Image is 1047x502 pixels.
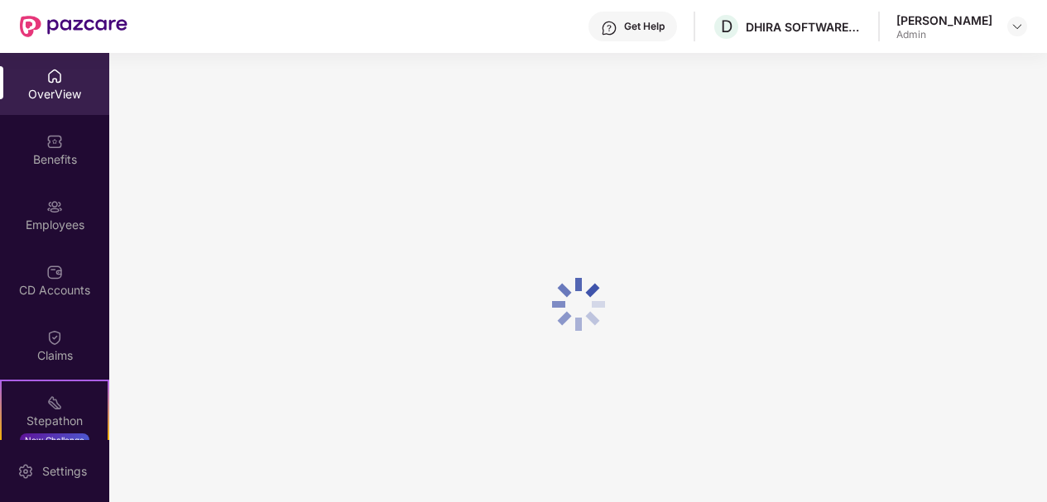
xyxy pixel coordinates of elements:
[46,264,63,280] img: svg+xml;base64,PHN2ZyBpZD0iQ0RfQWNjb3VudHMiIGRhdGEtbmFtZT0iQ0QgQWNjb3VudHMiIHhtbG5zPSJodHRwOi8vd3...
[624,20,665,33] div: Get Help
[2,413,108,429] div: Stepathon
[46,394,63,411] img: svg+xml;base64,PHN2ZyB4bWxucz0iaHR0cDovL3d3dy53My5vcmcvMjAwMC9zdmciIHdpZHRoPSIyMSIgaGVpZ2h0PSIyMC...
[746,19,862,35] div: DHIRA SOFTWARE LABS PRIVATE LIMITED
[896,28,992,41] div: Admin
[37,463,92,480] div: Settings
[46,198,63,215] img: svg+xml;base64,PHN2ZyBpZD0iRW1wbG95ZWVzIiB4bWxucz0iaHR0cDovL3d3dy53My5vcmcvMjAwMC9zdmciIHdpZHRoPS...
[20,433,89,447] div: New Challenge
[601,20,617,36] img: svg+xml;base64,PHN2ZyBpZD0iSGVscC0zMngzMiIgeG1sbnM9Imh0dHA6Ly93d3cudzMub3JnLzIwMDAvc3ZnIiB3aWR0aD...
[46,133,63,150] img: svg+xml;base64,PHN2ZyBpZD0iQmVuZWZpdHMiIHhtbG5zPSJodHRwOi8vd3d3LnczLm9yZy8yMDAwL3N2ZyIgd2lkdGg9Ij...
[20,16,127,37] img: New Pazcare Logo
[46,329,63,346] img: svg+xml;base64,PHN2ZyBpZD0iQ2xhaW0iIHhtbG5zPSJodHRwOi8vd3d3LnczLm9yZy8yMDAwL3N2ZyIgd2lkdGg9IjIwIi...
[46,68,63,84] img: svg+xml;base64,PHN2ZyBpZD0iSG9tZSIgeG1sbnM9Imh0dHA6Ly93d3cudzMub3JnLzIwMDAvc3ZnIiB3aWR0aD0iMjAiIG...
[721,17,732,36] span: D
[17,463,34,480] img: svg+xml;base64,PHN2ZyBpZD0iU2V0dGluZy0yMHgyMCIgeG1sbnM9Imh0dHA6Ly93d3cudzMub3JnLzIwMDAvc3ZnIiB3aW...
[896,12,992,28] div: [PERSON_NAME]
[1011,20,1024,33] img: svg+xml;base64,PHN2ZyBpZD0iRHJvcGRvd24tMzJ4MzIiIHhtbG5zPSJodHRwOi8vd3d3LnczLm9yZy8yMDAwL3N2ZyIgd2...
